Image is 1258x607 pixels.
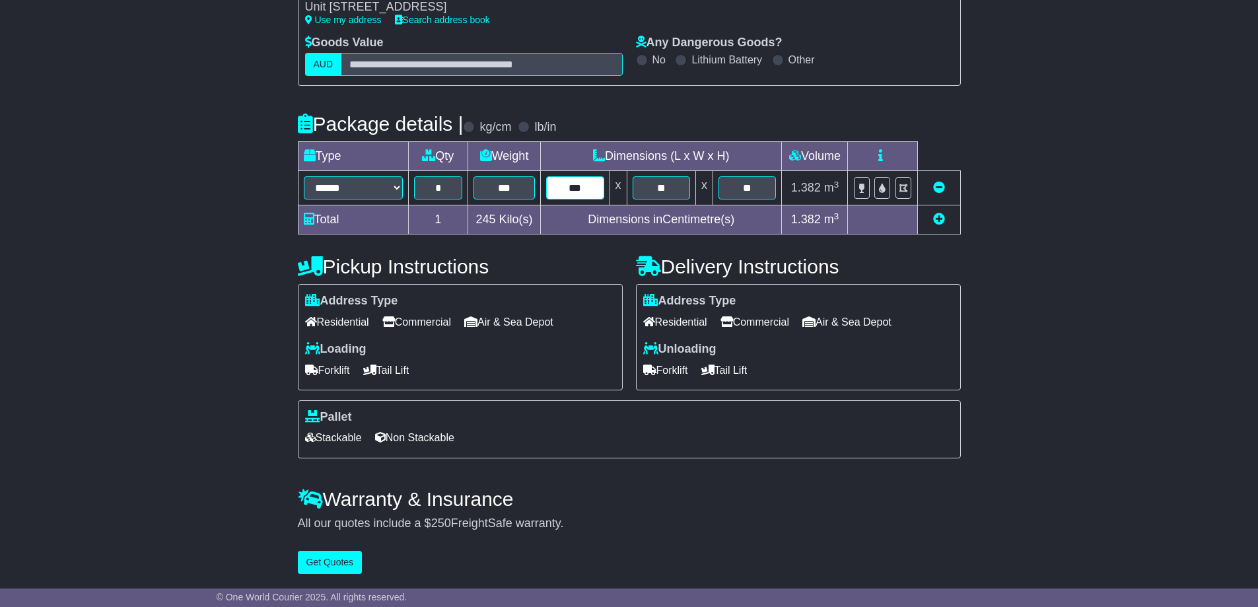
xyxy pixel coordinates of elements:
label: Other [788,54,815,66]
span: 245 [476,213,496,226]
td: Kilo(s) [468,205,541,234]
span: 1.382 [791,213,821,226]
div: All our quotes include a $ FreightSafe warranty. [298,517,961,531]
label: No [652,54,666,66]
td: x [695,171,713,205]
span: Air & Sea Depot [464,312,553,332]
td: Total [298,205,408,234]
td: Weight [468,142,541,171]
a: Remove this item [933,181,945,194]
td: Dimensions (L x W x H) [541,142,782,171]
span: Air & Sea Depot [802,312,891,332]
h4: Pickup Instructions [298,256,623,277]
span: m [824,181,839,194]
td: x [610,171,627,205]
td: 1 [408,205,468,234]
span: Tail Lift [363,360,409,380]
a: Use my address [305,15,382,25]
span: Forklift [643,360,688,380]
a: Add new item [933,213,945,226]
span: m [824,213,839,226]
span: 1.382 [791,181,821,194]
span: Commercial [720,312,789,332]
span: Residential [643,312,707,332]
label: Any Dangerous Goods? [636,36,783,50]
span: Residential [305,312,369,332]
h4: Package details | [298,113,464,135]
span: 250 [431,517,451,530]
td: Type [298,142,408,171]
span: Non Stackable [375,427,454,448]
td: Dimensions in Centimetre(s) [541,205,782,234]
span: Forklift [305,360,350,380]
label: Lithium Battery [691,54,762,66]
td: Volume [782,142,848,171]
label: Loading [305,342,367,357]
sup: 3 [834,180,839,190]
label: Address Type [305,294,398,308]
span: Commercial [382,312,451,332]
button: Get Quotes [298,551,363,574]
h4: Delivery Instructions [636,256,961,277]
h4: Warranty & Insurance [298,488,961,510]
label: Goods Value [305,36,384,50]
label: AUD [305,53,342,76]
label: lb/in [534,120,556,135]
label: Address Type [643,294,736,308]
sup: 3 [834,211,839,221]
span: © One World Courier 2025. All rights reserved. [217,592,407,602]
label: Pallet [305,410,352,425]
span: Tail Lift [701,360,748,380]
a: Search address book [395,15,490,25]
label: kg/cm [479,120,511,135]
label: Unloading [643,342,716,357]
span: Stackable [305,427,362,448]
td: Qty [408,142,468,171]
